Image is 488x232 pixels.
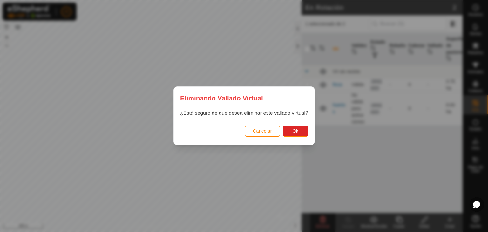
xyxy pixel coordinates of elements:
[292,129,298,134] span: Ok
[180,110,308,117] p: ¿Está seguro de que desea eliminar este vallado virtual?
[180,93,263,103] span: Eliminando Vallado Virtual
[253,129,272,134] span: Cancelar
[244,126,280,137] button: Cancelar
[282,126,308,137] button: Ok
